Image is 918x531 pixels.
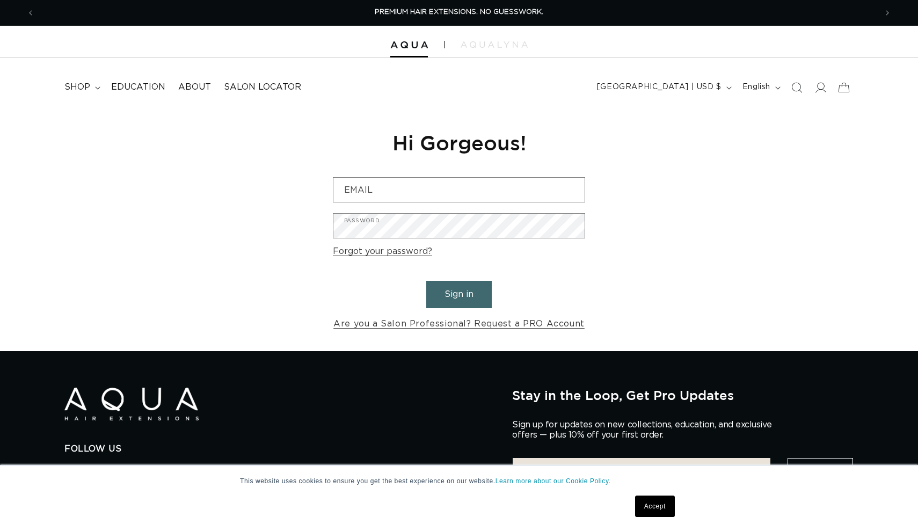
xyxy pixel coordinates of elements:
[333,178,585,202] input: Email
[172,75,217,99] a: About
[513,458,770,485] input: ENTER YOUR EMAIL
[426,281,492,308] button: Sign in
[512,388,854,403] h2: Stay in the Loop, Get Pro Updates
[742,82,770,93] span: English
[635,496,675,517] a: Accept
[64,388,199,420] img: Aqua Hair Extensions
[19,3,42,23] button: Previous announcement
[788,458,853,485] button: Sign Up
[512,420,781,440] p: Sign up for updates on new collections, education, and exclusive offers — plus 10% off your first...
[64,82,90,93] span: shop
[785,76,808,99] summary: Search
[876,3,899,23] button: Next announcement
[224,82,301,93] span: Salon Locator
[496,477,611,485] a: Learn more about our Cookie Policy.
[105,75,172,99] a: Education
[333,244,432,259] a: Forgot your password?
[64,443,496,455] h2: Follow Us
[333,316,585,332] a: Are you a Salon Professional? Request a PRO Account
[390,41,428,49] img: Aqua Hair Extensions
[736,77,785,98] button: English
[375,9,543,16] span: PREMIUM HAIR EXTENSIONS. NO GUESSWORK.
[217,75,308,99] a: Salon Locator
[461,41,528,48] img: aqualyna.com
[178,82,211,93] span: About
[58,75,105,99] summary: shop
[597,82,722,93] span: [GEOGRAPHIC_DATA] | USD $
[333,129,585,156] h1: Hi Gorgeous!
[111,82,165,93] span: Education
[591,77,736,98] button: [GEOGRAPHIC_DATA] | USD $
[240,476,678,486] p: This website uses cookies to ensure you get the best experience on our website.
